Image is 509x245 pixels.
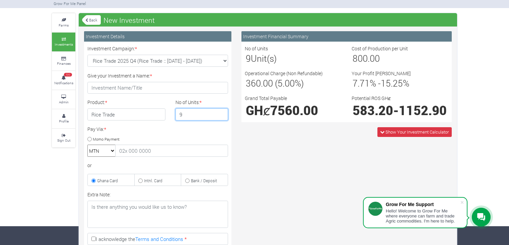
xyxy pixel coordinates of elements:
label: Product: [87,99,107,106]
label: Pay Via: [87,126,106,133]
div: Investment Details [84,31,231,42]
a: Sign Out [52,129,75,147]
span: 360.00 (5.00%) [246,77,304,89]
span: 7560.00 [270,102,318,118]
input: 02x 000 0000 [115,145,228,157]
a: 100 Notifications [52,71,75,90]
label: Your Profit [PERSON_NAME] [352,70,411,77]
small: Finances [57,61,71,66]
a: Investments [52,33,75,51]
span: 800.00 [353,52,380,64]
input: Investment Name/Title [87,82,228,94]
span: 100 [64,73,72,77]
input: Intnl. Card [138,179,143,183]
a: Profile [52,109,75,128]
label: Investment Campaign: [87,45,137,52]
small: Sign Out [57,138,70,143]
span: 583.20 [353,102,393,118]
input: Momo Payment [87,137,92,141]
h3: % - % [353,78,447,89]
label: Grand Total Payable [245,95,287,102]
small: Investments [55,42,73,47]
small: Notifications [54,81,73,85]
h1: GHȼ [246,103,341,118]
input: Ghana Card [91,179,96,183]
small: Momo Payment [93,136,120,141]
label: No of Units [245,45,268,52]
a: Back [82,14,101,26]
a: Farms [52,13,75,32]
label: Extra Note: [87,191,111,198]
small: Admin [59,100,69,104]
span: 1152.90 [399,102,447,118]
input: I acknowledge theTerms and Conditions * [91,237,96,241]
h1: - [353,103,447,118]
div: Grow For Me Support [386,202,460,207]
small: Farms [59,23,69,28]
small: Ghana Card [97,178,118,183]
a: Finances [52,52,75,70]
div: or [87,162,228,169]
span: 9 [246,52,251,64]
small: Grow For Me Panel [54,1,86,6]
small: Bank / Deposit [191,178,217,183]
label: I acknowledge the [87,233,228,245]
label: Potential ROS GHȼ [352,95,391,102]
span: Show Your Investment Calculator [385,129,449,135]
label: Give your Investment a Name: [87,72,152,79]
span: 7.71 [353,77,370,89]
span: New Investment [102,13,156,27]
h4: Rice Trade [87,108,165,120]
a: Admin [52,90,75,109]
a: Terms and Conditions [135,236,183,242]
span: 15.25 [381,77,403,89]
label: Cost of Production per Unit [352,45,408,52]
small: Profile [59,119,69,124]
label: Operational Charge (Non Refundable) [245,70,323,77]
h3: Unit(s) [246,53,341,64]
small: Intnl. Card [144,178,162,183]
label: No of Units: [175,99,202,106]
div: Investment Financial Summary [241,31,452,42]
input: Bank / Deposit [185,179,190,183]
div: Hello! Welcome to Grow For Me where everyone can farm and trade Agric commodities. I'm here to help. [386,208,460,224]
